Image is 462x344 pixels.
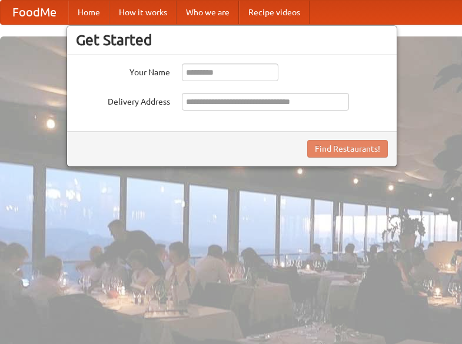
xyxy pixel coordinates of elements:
[76,64,170,78] label: Your Name
[1,1,68,24] a: FoodMe
[68,1,109,24] a: Home
[76,31,388,49] h3: Get Started
[177,1,239,24] a: Who we are
[239,1,310,24] a: Recipe videos
[76,93,170,108] label: Delivery Address
[109,1,177,24] a: How it works
[307,140,388,158] button: Find Restaurants!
